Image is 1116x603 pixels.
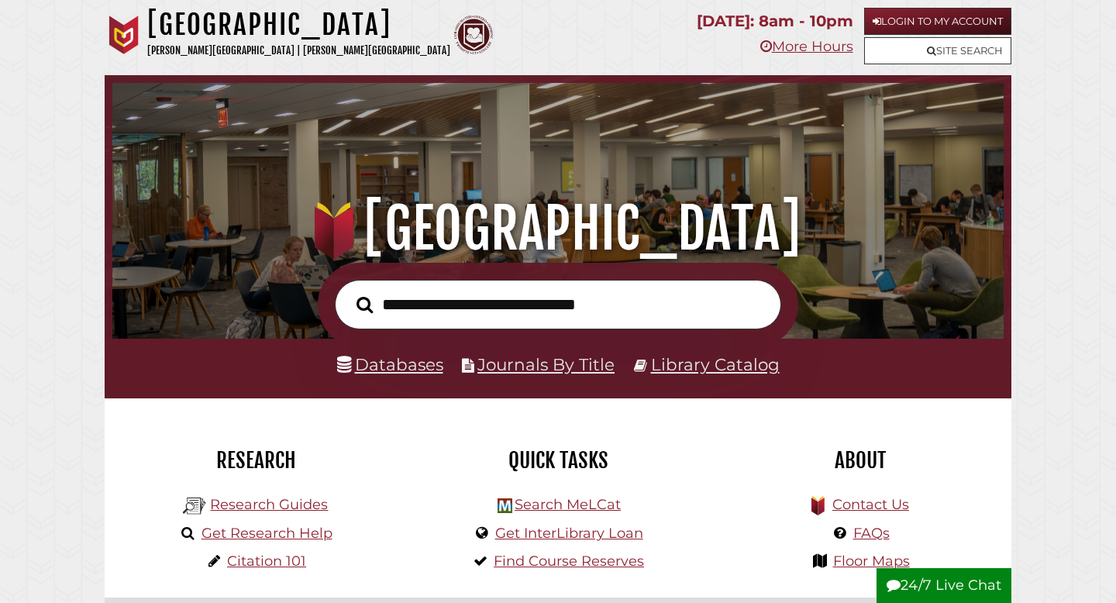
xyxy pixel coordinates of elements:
[454,16,493,54] img: Calvin Theological Seminary
[697,8,853,35] p: [DATE]: 8am - 10pm
[864,8,1011,35] a: Login to My Account
[349,292,381,318] button: Search
[147,42,450,60] p: [PERSON_NAME][GEOGRAPHIC_DATA] | [PERSON_NAME][GEOGRAPHIC_DATA]
[853,525,890,542] a: FAQs
[495,525,643,542] a: Get InterLibrary Loan
[498,498,512,513] img: Hekman Library Logo
[337,354,443,374] a: Databases
[833,553,910,570] a: Floor Maps
[129,195,987,263] h1: [GEOGRAPHIC_DATA]
[105,16,143,54] img: Calvin University
[183,494,206,518] img: Hekman Library Logo
[651,354,780,374] a: Library Catalog
[477,354,615,374] a: Journals By Title
[227,553,306,570] a: Citation 101
[356,295,373,313] i: Search
[201,525,332,542] a: Get Research Help
[832,496,909,513] a: Contact Us
[116,447,395,474] h2: Research
[418,447,697,474] h2: Quick Tasks
[494,553,644,570] a: Find Course Reserves
[515,496,621,513] a: Search MeLCat
[760,38,853,55] a: More Hours
[721,447,1000,474] h2: About
[864,37,1011,64] a: Site Search
[147,8,450,42] h1: [GEOGRAPHIC_DATA]
[210,496,328,513] a: Research Guides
